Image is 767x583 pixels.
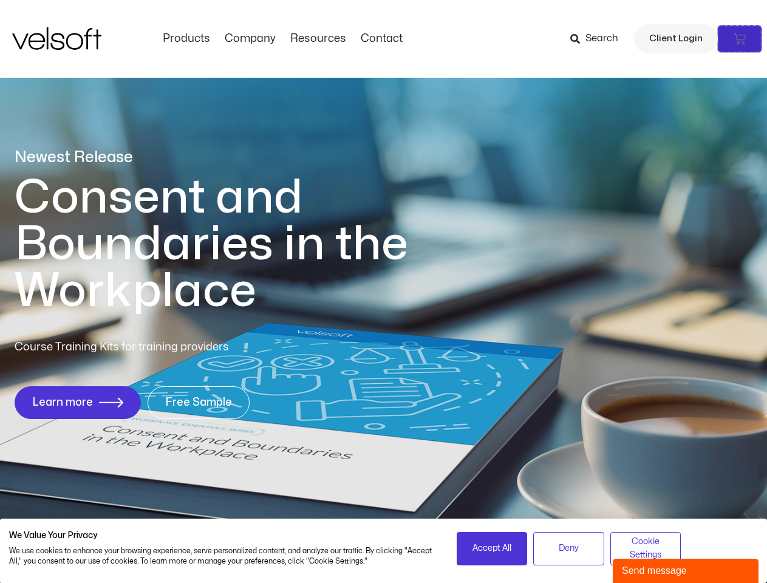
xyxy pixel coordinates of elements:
[610,532,681,565] button: Adjust cookie preferences
[618,535,673,562] span: Cookie Settings
[15,386,141,419] a: Learn more
[649,31,703,47] span: Client Login
[472,542,511,555] span: Accept All
[15,174,458,315] h1: Consent and Boundaries in the Workplace
[353,32,410,46] a: ContactMenu Toggle
[155,32,410,46] nav: Menu
[217,32,283,46] a: CompanyMenu Toggle
[12,27,101,50] img: Velsoft Training Materials
[15,339,317,356] p: Course Training Kits for training providers
[533,532,604,565] button: Deny all cookies
[148,386,250,419] a: Free Sample
[9,530,438,541] h2: We Value Your Privacy
[457,532,528,565] button: Accept all cookies
[15,147,458,168] p: Newest Release
[155,32,217,46] a: ProductsMenu Toggle
[559,542,579,555] span: Deny
[165,397,232,409] span: Free Sample
[32,397,93,409] span: Learn more
[613,556,761,583] iframe: chat widget
[570,29,627,49] a: Search
[283,32,353,46] a: ResourcesMenu Toggle
[634,24,718,53] a: Client Login
[9,546,438,567] p: We use cookies to enhance your browsing experience, serve personalized content, and analyze our t...
[585,31,618,47] span: Search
